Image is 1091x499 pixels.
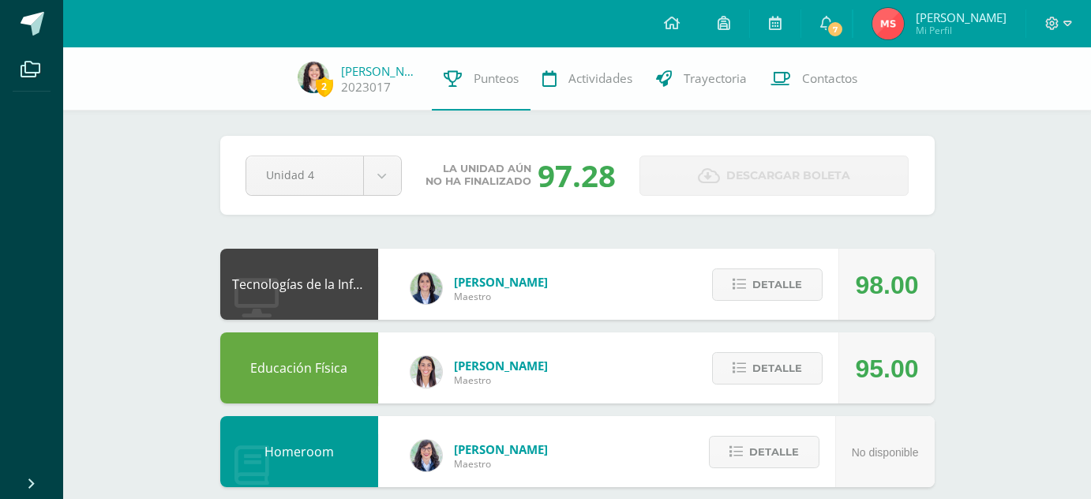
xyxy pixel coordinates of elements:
span: Detalle [752,354,802,383]
div: 98.00 [855,249,918,321]
a: [PERSON_NAME] [341,63,420,79]
span: Unidad 4 [266,156,343,193]
span: Maestro [454,373,548,387]
div: 97.28 [538,155,616,196]
span: [PERSON_NAME] [454,274,548,290]
img: 6e225fc003bfcfe63679bea112e55f59.png [298,62,329,93]
span: Detalle [752,270,802,299]
span: Trayectoria [684,70,747,87]
span: Punteos [474,70,519,87]
span: Maestro [454,457,548,471]
a: Actividades [531,47,644,111]
div: Educación Física [220,332,378,403]
a: Unidad 4 [246,156,401,195]
span: No disponible [852,446,919,459]
span: Detalle [749,437,799,467]
button: Detalle [709,436,819,468]
span: Mi Perfil [916,24,1007,37]
img: 01c6c64f30021d4204c203f22eb207bb.png [411,440,442,471]
div: 95.00 [855,333,918,404]
span: 2 [316,77,333,96]
div: Homeroom [220,416,378,487]
span: [PERSON_NAME] [916,9,1007,25]
a: Trayectoria [644,47,759,111]
img: 68dbb99899dc55733cac1a14d9d2f825.png [411,356,442,388]
a: Contactos [759,47,869,111]
button: Detalle [712,268,823,301]
span: Actividades [568,70,632,87]
span: [PERSON_NAME] [454,441,548,457]
a: 2023017 [341,79,391,96]
span: Contactos [802,70,857,87]
span: 7 [827,21,844,38]
img: 7489ccb779e23ff9f2c3e89c21f82ed0.png [411,272,442,304]
a: Punteos [432,47,531,111]
span: Descargar boleta [726,156,850,195]
img: fb703a472bdb86d4ae91402b7cff009e.png [872,8,904,39]
span: [PERSON_NAME] [454,358,548,373]
span: Maestro [454,290,548,303]
div: Tecnologías de la Información y Comunicación: Computación [220,249,378,320]
span: La unidad aún no ha finalizado [426,163,531,188]
button: Detalle [712,352,823,385]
